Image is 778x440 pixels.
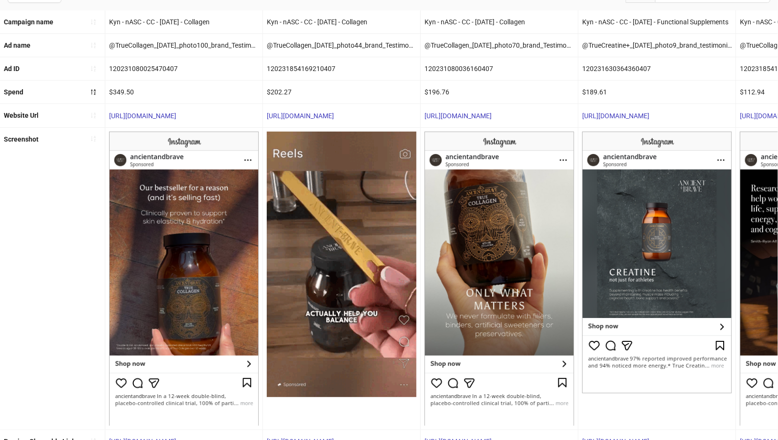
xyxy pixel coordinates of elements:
[90,89,97,95] span: sort-descending
[90,135,97,142] span: sort-ascending
[267,112,334,120] a: [URL][DOMAIN_NAME]
[105,81,263,103] div: $349.50
[578,34,736,57] div: @TrueCreatine+_[DATE]_photo9_brand_testimonial_TrueCreatine_AncientBrave__iter0
[105,10,263,33] div: Kyn - nASC - CC - [DATE] - Collagen
[4,18,53,26] b: Campaign name
[421,57,578,80] div: 120231080036160407
[4,135,39,143] b: Screenshot
[263,57,420,80] div: 120231854169210407
[263,10,420,33] div: Kyn - nASC - CC - [DATE] - Collagen
[105,34,263,57] div: @TrueCollagen_[DATE]_photo100_brand_Testimonial_TrueCollagen_AncientBrave__iter0
[421,81,578,103] div: $196.76
[90,112,97,119] span: sort-ascending
[90,42,97,49] span: sort-ascending
[582,132,732,394] img: Screenshot 120231630364360407
[105,57,263,80] div: 120231080025470407
[582,112,649,120] a: [URL][DOMAIN_NAME]
[4,65,20,72] b: Ad ID
[424,132,574,426] img: Screenshot 120231080036160407
[4,88,23,96] b: Spend
[578,81,736,103] div: $189.61
[424,112,492,120] a: [URL][DOMAIN_NAME]
[90,65,97,72] span: sort-ascending
[4,112,39,119] b: Website Url
[109,112,176,120] a: [URL][DOMAIN_NAME]
[90,19,97,25] span: sort-ascending
[109,132,259,426] img: Screenshot 120231080025470407
[263,34,420,57] div: @TrueCollagen_[DATE]_photo44_brand_Testimonial_TrueCollagen_AncientBrave__iter0 - Copy
[263,81,420,103] div: $202.27
[578,10,736,33] div: Kyn - nASC - CC - [DATE] - Functional Supplements
[4,41,30,49] b: Ad name
[267,132,416,398] img: Screenshot 120231854169210407
[578,57,736,80] div: 120231630364360407
[421,34,578,57] div: @TrueCollagen_[DATE]_photo70_brand_Testimonial_TrueCollagen_AncientBrave__iter0
[421,10,578,33] div: Kyn - nASC - CC - [DATE] - Collagen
